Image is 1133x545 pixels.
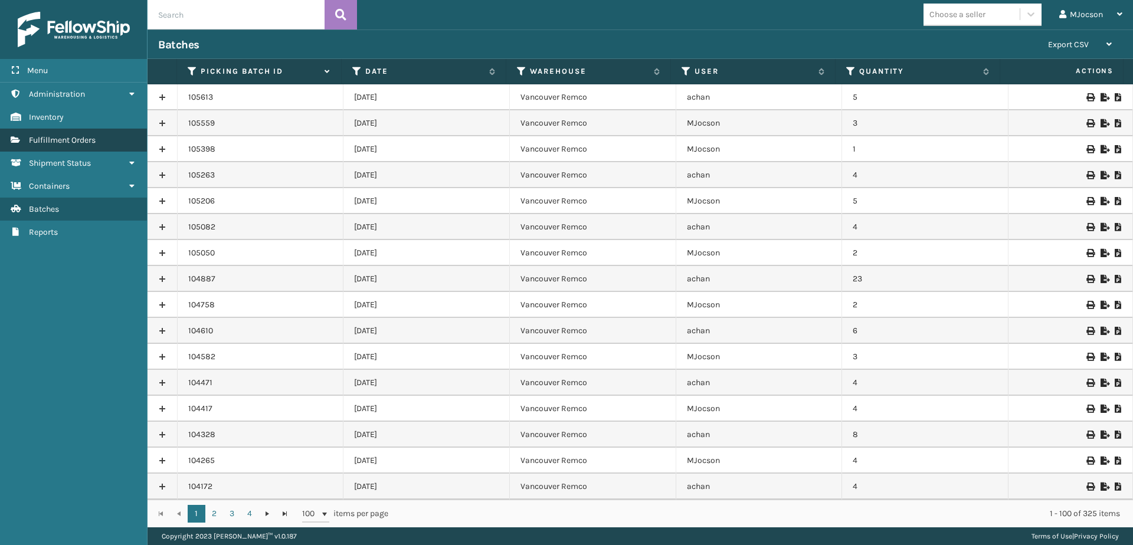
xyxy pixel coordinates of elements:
[158,38,199,52] h3: Batches
[1101,171,1108,179] i: Export to .xls
[1115,197,1122,205] i: Print Picklist
[510,422,676,448] td: Vancouver Remco
[178,318,344,344] td: 104610
[1048,40,1089,50] span: Export CSV
[1086,327,1093,335] i: Print Picklist Labels
[29,204,59,214] span: Batches
[1101,457,1108,465] i: Export to .xls
[302,508,320,520] span: 100
[178,188,344,214] td: 105206
[1101,275,1108,283] i: Export to .xls
[343,422,510,448] td: [DATE]
[510,318,676,344] td: Vancouver Remco
[676,240,843,266] td: MJocson
[178,84,344,110] td: 105613
[343,84,510,110] td: [DATE]
[178,162,344,188] td: 105263
[365,66,483,77] label: Date
[188,505,205,523] a: 1
[510,110,676,136] td: Vancouver Remco
[1086,145,1093,153] i: Print Picklist Labels
[842,318,1008,344] td: 6
[676,448,843,474] td: MJocson
[343,110,510,136] td: [DATE]
[859,66,977,77] label: Quantity
[178,396,344,422] td: 104417
[178,370,344,396] td: 104471
[1086,379,1093,387] i: Print Picklist Labels
[1101,327,1108,335] i: Export to .xls
[676,110,843,136] td: MJocson
[178,474,344,500] td: 104172
[1101,431,1108,439] i: Export to .xls
[1101,482,1108,491] i: Export to .xls
[1086,197,1093,205] i: Print Picklist Labels
[1101,93,1108,101] i: Export to .xls
[1115,275,1122,283] i: Print Picklist
[842,214,1008,240] td: 4
[1101,353,1108,361] i: Export to .xls
[302,505,388,523] span: items per page
[510,344,676,370] td: Vancouver Remco
[343,396,510,422] td: [DATE]
[676,214,843,240] td: achan
[343,240,510,266] td: [DATE]
[1086,353,1093,361] i: Print Picklist Labels
[343,344,510,370] td: [DATE]
[1074,532,1119,540] a: Privacy Policy
[1032,527,1119,545] div: |
[343,448,510,474] td: [DATE]
[1115,93,1122,101] i: Print Picklist
[510,240,676,266] td: Vancouver Remco
[178,214,344,240] td: 105082
[929,8,985,21] div: Choose a seller
[842,422,1008,448] td: 8
[676,162,843,188] td: achan
[29,227,58,237] span: Reports
[1115,249,1122,257] i: Print Picklist
[510,448,676,474] td: Vancouver Remco
[178,110,344,136] td: 105559
[29,181,70,191] span: Containers
[510,84,676,110] td: Vancouver Remco
[162,527,297,545] p: Copyright 2023 [PERSON_NAME]™ v 1.0.187
[842,240,1008,266] td: 2
[1115,327,1122,335] i: Print Picklist
[676,136,843,162] td: MJocson
[842,266,1008,292] td: 23
[29,112,64,122] span: Inventory
[1086,301,1093,309] i: Print Picklist Labels
[343,162,510,188] td: [DATE]
[1115,223,1122,231] i: Print Picklist
[178,240,344,266] td: 105050
[510,266,676,292] td: Vancouver Remco
[1086,223,1093,231] i: Print Picklist Labels
[510,136,676,162] td: Vancouver Remco
[29,89,85,99] span: Administration
[510,396,676,422] td: Vancouver Remco
[510,474,676,500] td: Vancouver Remco
[241,505,258,523] a: 4
[1086,457,1093,465] i: Print Picklist Labels
[1115,301,1122,309] i: Print Picklist
[1115,145,1122,153] i: Print Picklist
[530,66,648,77] label: Warehouse
[842,448,1008,474] td: 4
[1115,353,1122,361] i: Print Picklist
[223,505,241,523] a: 3
[29,135,96,145] span: Fulfillment Orders
[510,214,676,240] td: Vancouver Remco
[1004,61,1121,81] span: Actions
[1101,405,1108,413] i: Export to .xls
[842,84,1008,110] td: 5
[1101,223,1108,231] i: Export to .xls
[676,266,843,292] td: achan
[1086,93,1093,101] i: Print Picklist Labels
[510,370,676,396] td: Vancouver Remco
[842,474,1008,500] td: 4
[343,474,510,500] td: [DATE]
[695,66,813,77] label: User
[1101,379,1108,387] i: Export to .xls
[1086,275,1093,283] i: Print Picklist Labels
[1032,532,1072,540] a: Terms of Use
